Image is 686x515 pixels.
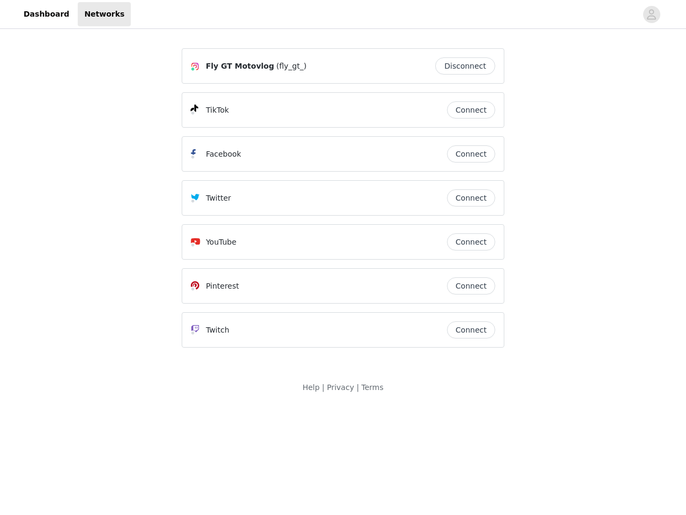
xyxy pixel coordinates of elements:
a: Dashboard [17,2,76,26]
button: Connect [447,145,495,163]
a: Networks [78,2,131,26]
button: Connect [447,189,495,207]
a: Privacy [327,383,354,392]
p: Twitter [206,193,231,204]
a: Terms [361,383,383,392]
span: | [356,383,359,392]
p: Pinterest [206,281,239,292]
span: | [322,383,325,392]
p: Facebook [206,149,241,160]
p: YouTube [206,237,236,248]
span: (fly_gt_) [276,61,306,72]
a: Help [302,383,319,392]
button: Connect [447,321,495,339]
button: Connect [447,233,495,251]
button: Connect [447,101,495,119]
p: TikTok [206,105,229,116]
span: Fly GT Motovlog [206,61,274,72]
img: Instagram Icon [191,62,199,71]
button: Connect [447,277,495,295]
div: avatar [646,6,657,23]
p: Twitch [206,325,229,336]
button: Disconnect [435,57,495,75]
